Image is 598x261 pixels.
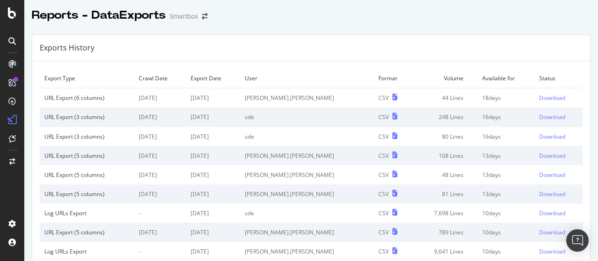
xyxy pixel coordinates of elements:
[186,107,240,127] td: [DATE]
[378,228,389,236] div: CSV
[413,184,477,204] td: 81 Lines
[44,171,129,179] div: URL Export (5 columns)
[477,165,534,184] td: 13 days
[134,127,186,146] td: [DATE]
[413,107,477,127] td: 248 Lines
[539,209,578,217] a: Download
[539,152,578,160] a: Download
[539,228,565,236] div: Download
[186,88,240,108] td: [DATE]
[566,229,589,252] div: Open Intercom Messenger
[539,152,565,160] div: Download
[534,69,583,88] td: Status
[134,107,186,127] td: [DATE]
[44,247,129,255] div: Log URLs Export
[240,127,374,146] td: sde
[40,42,94,53] div: Exports History
[477,69,534,88] td: Available for
[539,133,565,141] div: Download
[44,228,129,236] div: URL Export (5 columns)
[240,69,374,88] td: User
[539,190,565,198] div: Download
[202,13,207,20] div: arrow-right-arrow-left
[374,69,413,88] td: Format
[477,223,534,242] td: 10 days
[539,247,565,255] div: Download
[539,133,578,141] a: Download
[539,228,578,236] a: Download
[134,165,186,184] td: [DATE]
[186,127,240,146] td: [DATE]
[44,152,129,160] div: URL Export (5 columns)
[539,113,578,121] a: Download
[240,242,374,261] td: [PERSON_NAME].[PERSON_NAME]
[539,190,578,198] a: Download
[186,242,240,261] td: [DATE]
[413,69,477,88] td: Volume
[477,146,534,165] td: 13 days
[413,146,477,165] td: 108 Lines
[413,242,477,261] td: 9,641 Lines
[44,209,129,217] div: Log URLs Export
[240,223,374,242] td: [PERSON_NAME].[PERSON_NAME]
[44,94,129,102] div: URL Export (6 columns)
[134,88,186,108] td: [DATE]
[134,204,186,223] td: -
[477,127,534,146] td: 16 days
[134,69,186,88] td: Crawl Date
[134,223,186,242] td: [DATE]
[413,204,477,223] td: 7,698 Lines
[413,127,477,146] td: 80 Lines
[539,209,565,217] div: Download
[539,171,578,179] a: Download
[413,165,477,184] td: 48 Lines
[240,88,374,108] td: [PERSON_NAME].[PERSON_NAME]
[44,113,129,121] div: URL Export (3 columns)
[378,190,389,198] div: CSV
[134,242,186,261] td: -
[186,165,240,184] td: [DATE]
[539,171,565,179] div: Download
[378,133,389,141] div: CSV
[240,204,374,223] td: sde
[186,146,240,165] td: [DATE]
[240,165,374,184] td: [PERSON_NAME].[PERSON_NAME]
[477,184,534,204] td: 13 days
[378,171,389,179] div: CSV
[44,190,129,198] div: URL Export (5 columns)
[477,204,534,223] td: 10 days
[186,69,240,88] td: Export Date
[378,247,389,255] div: CSV
[186,184,240,204] td: [DATE]
[539,94,565,102] div: Download
[40,69,134,88] td: Export Type
[134,146,186,165] td: [DATE]
[240,184,374,204] td: [PERSON_NAME].[PERSON_NAME]
[477,242,534,261] td: 10 days
[44,133,129,141] div: URL Export (3 columns)
[539,247,578,255] a: Download
[240,107,374,127] td: sde
[240,146,374,165] td: [PERSON_NAME].[PERSON_NAME]
[477,107,534,127] td: 16 days
[170,12,198,21] div: Smartbox
[186,204,240,223] td: [DATE]
[378,209,389,217] div: CSV
[539,94,578,102] a: Download
[477,88,534,108] td: 18 days
[413,223,477,242] td: 789 Lines
[378,152,389,160] div: CSV
[539,113,565,121] div: Download
[134,184,186,204] td: [DATE]
[413,88,477,108] td: 44 Lines
[32,7,166,23] div: Reports - DataExports
[378,113,389,121] div: CSV
[186,223,240,242] td: [DATE]
[378,94,389,102] div: CSV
